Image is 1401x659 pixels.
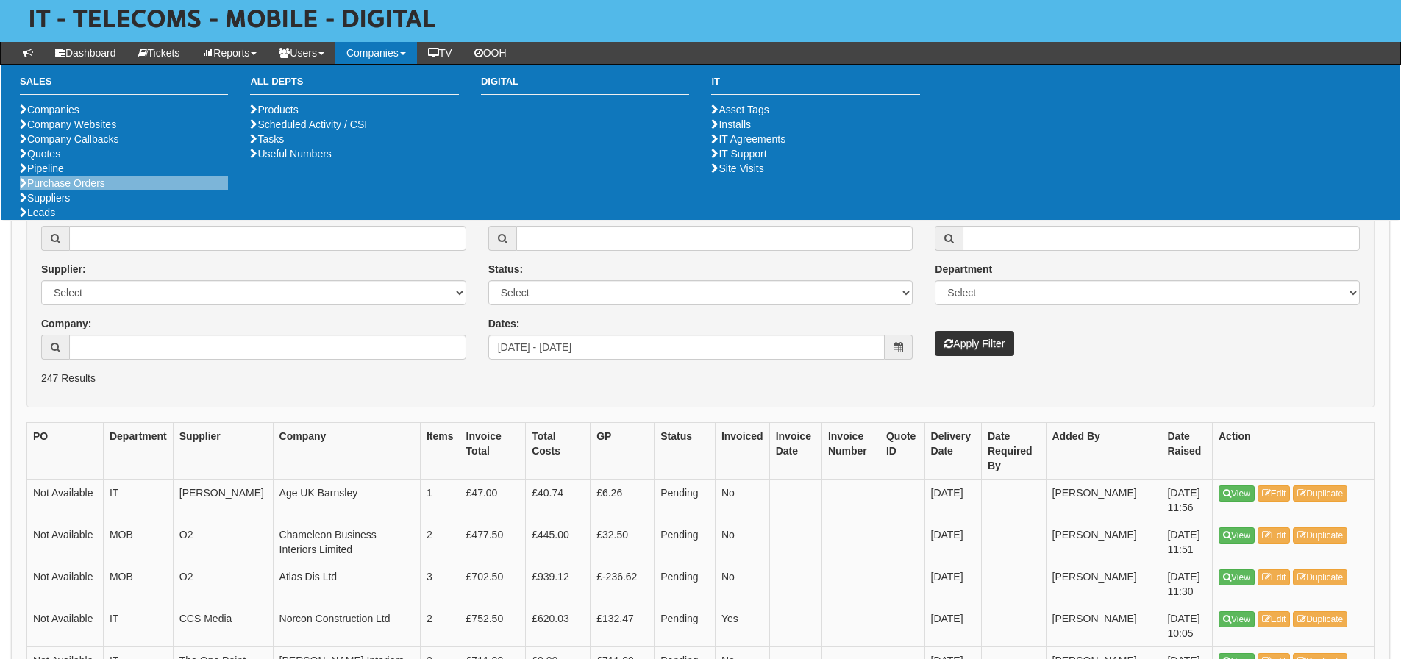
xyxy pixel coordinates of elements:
[27,521,104,563] td: Not Available
[880,422,924,479] th: Quote ID
[526,422,591,479] th: Total Costs
[41,371,1360,385] p: 247 Results
[655,605,716,646] td: Pending
[417,42,463,64] a: TV
[103,479,173,521] td: IT
[1161,605,1213,646] td: [DATE] 10:05
[711,133,785,145] a: IT Agreements
[591,605,655,646] td: £132.47
[715,563,769,605] td: No
[715,605,769,646] td: Yes
[273,479,420,521] td: Age UK Barnsley
[655,563,716,605] td: Pending
[655,521,716,563] td: Pending
[420,563,460,605] td: 3
[420,521,460,563] td: 2
[103,422,173,479] th: Department
[420,479,460,521] td: 1
[924,521,981,563] td: [DATE]
[1219,611,1255,627] a: View
[715,422,769,479] th: Invoiced
[273,422,420,479] th: Company
[488,262,523,277] label: Status:
[1046,479,1161,521] td: [PERSON_NAME]
[591,479,655,521] td: £6.26
[463,42,518,64] a: OOH
[935,331,1014,356] button: Apply Filter
[1219,485,1255,502] a: View
[924,605,981,646] td: [DATE]
[924,422,981,479] th: Delivery Date
[711,148,766,160] a: IT Support
[1258,569,1291,585] a: Edit
[1161,422,1213,479] th: Date Raised
[20,104,79,115] a: Companies
[526,563,591,605] td: £939.12
[1161,521,1213,563] td: [DATE] 11:51
[1258,611,1291,627] a: Edit
[1161,479,1213,521] td: [DATE] 11:56
[250,133,284,145] a: Tasks
[526,479,591,521] td: £40.74
[27,605,104,646] td: Not Available
[711,76,919,95] h3: IT
[1293,611,1347,627] a: Duplicate
[711,104,769,115] a: Asset Tags
[103,605,173,646] td: IT
[769,422,821,479] th: Invoice Date
[1293,527,1347,544] a: Duplicate
[27,479,104,521] td: Not Available
[420,422,460,479] th: Items
[715,521,769,563] td: No
[20,207,55,218] a: Leads
[460,563,526,605] td: £702.50
[41,316,91,331] label: Company:
[173,605,273,646] td: CCS Media
[821,422,880,479] th: Invoice Number
[41,262,86,277] label: Supplier:
[20,133,119,145] a: Company Callbacks
[1258,527,1291,544] a: Edit
[655,422,716,479] th: Status
[1213,422,1375,479] th: Action
[715,479,769,521] td: No
[924,563,981,605] td: [DATE]
[103,563,173,605] td: MOB
[250,76,458,95] h3: All Depts
[27,422,104,479] th: PO
[20,148,60,160] a: Quotes
[526,605,591,646] td: £620.03
[711,163,763,174] a: Site Visits
[1258,485,1291,502] a: Edit
[1046,563,1161,605] td: [PERSON_NAME]
[481,76,689,95] h3: Digital
[44,42,127,64] a: Dashboard
[460,479,526,521] td: £47.00
[526,521,591,563] td: £445.00
[173,563,273,605] td: O2
[20,118,116,130] a: Company Websites
[20,163,64,174] a: Pipeline
[173,422,273,479] th: Supplier
[591,521,655,563] td: £32.50
[1293,485,1347,502] a: Duplicate
[935,262,992,277] label: Department
[1046,422,1161,479] th: Added By
[460,422,526,479] th: Invoice Total
[591,563,655,605] td: £-236.62
[460,521,526,563] td: £477.50
[103,521,173,563] td: MOB
[488,316,520,331] label: Dates:
[1161,563,1213,605] td: [DATE] 11:30
[127,42,191,64] a: Tickets
[27,563,104,605] td: Not Available
[250,104,298,115] a: Products
[273,563,420,605] td: Atlas Dis Ltd
[273,605,420,646] td: Norcon Construction Ltd
[335,42,417,64] a: Companies
[1219,527,1255,544] a: View
[173,521,273,563] td: O2
[1046,605,1161,646] td: [PERSON_NAME]
[20,192,70,204] a: Suppliers
[20,76,228,95] h3: Sales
